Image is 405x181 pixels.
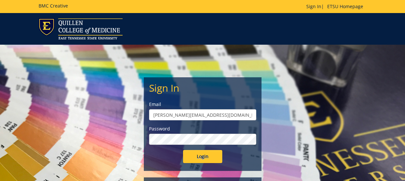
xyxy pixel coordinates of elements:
[149,101,256,108] label: Email
[149,126,256,132] label: Password
[324,3,366,9] a: ETSU Homepage
[183,150,222,163] input: Login
[306,3,321,9] a: Sign In
[39,18,123,39] img: ETSU logo
[306,3,366,10] p: |
[39,3,68,8] h5: BMC Creative
[149,83,256,93] h2: Sign In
